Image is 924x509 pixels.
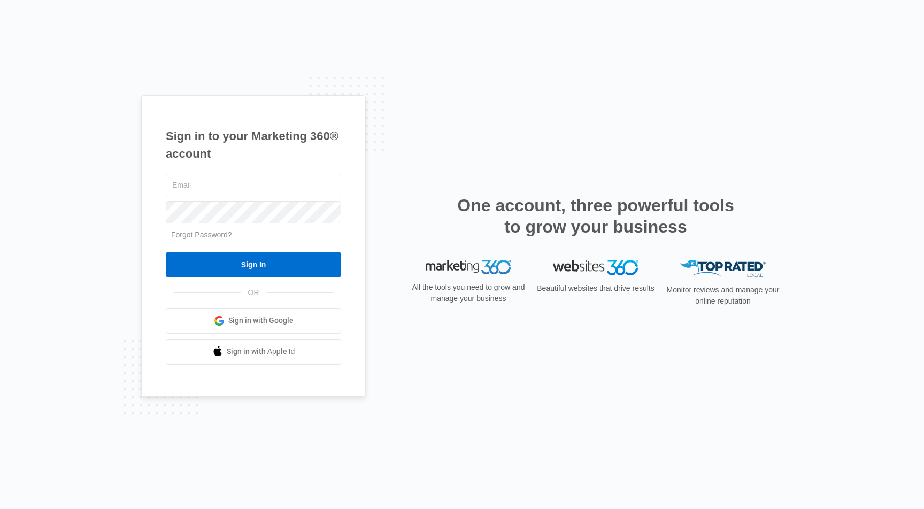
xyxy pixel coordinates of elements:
span: OR [241,287,267,298]
p: All the tools you need to grow and manage your business [409,282,528,304]
a: Sign in with Apple Id [166,339,341,365]
input: Sign In [166,252,341,277]
h1: Sign in to your Marketing 360® account [166,127,341,163]
p: Beautiful websites that drive results [536,283,656,294]
span: Sign in with Apple Id [227,346,295,357]
img: Websites 360 [553,260,638,275]
h2: One account, three powerful tools to grow your business [454,195,737,237]
input: Email [166,174,341,196]
a: Forgot Password? [171,230,232,239]
img: Top Rated Local [680,260,766,277]
img: Marketing 360 [426,260,511,275]
a: Sign in with Google [166,308,341,334]
span: Sign in with Google [228,315,294,326]
p: Monitor reviews and manage your online reputation [663,284,783,307]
